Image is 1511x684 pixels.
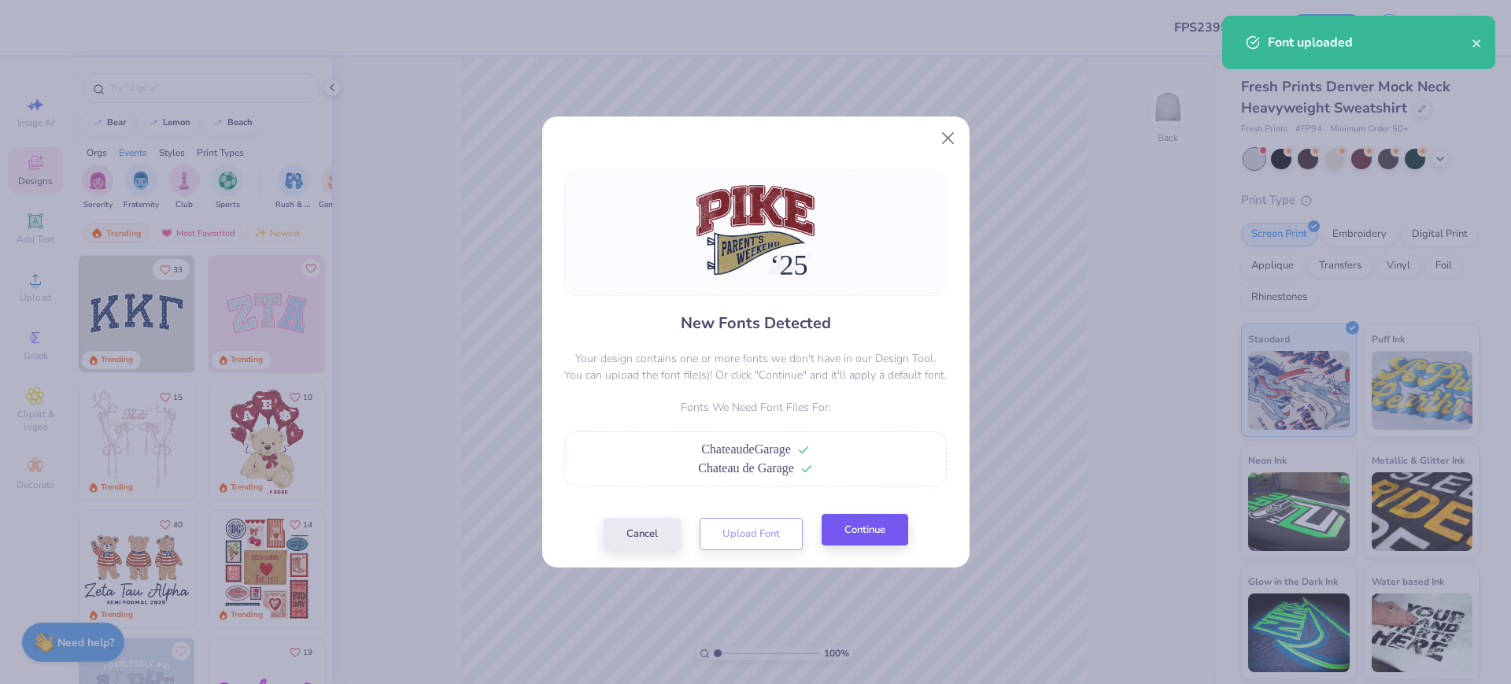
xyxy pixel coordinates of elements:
[604,518,681,550] button: Cancel
[822,514,908,546] button: Continue
[698,461,794,475] span: Chateau de Garage
[564,399,947,416] p: Fonts We Need Font Files For:
[1472,33,1483,52] button: close
[681,312,831,335] h4: New Fonts Detected
[564,350,947,383] p: Your design contains one or more fonts we don't have in our Design Tool. You can upload the font ...
[933,124,962,153] button: Close
[701,442,791,456] span: ChateaudeGarage
[1268,33,1472,52] div: Font uploaded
